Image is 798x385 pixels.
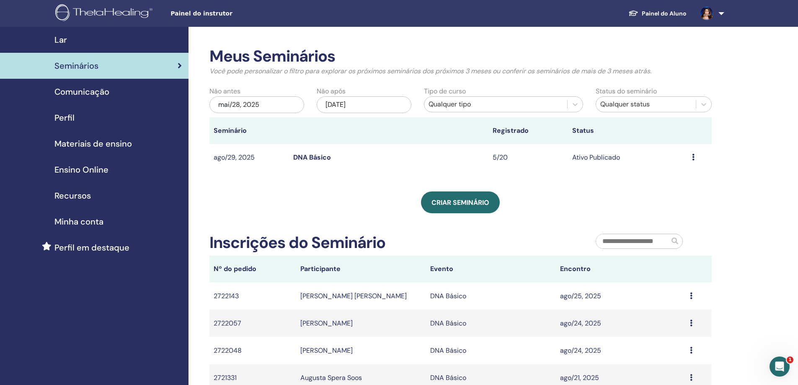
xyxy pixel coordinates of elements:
td: 5/20 [488,144,568,171]
span: Lar [54,34,67,46]
div: [DATE] [317,96,411,113]
img: graduation-cap-white.svg [628,10,638,17]
h2: Meus Seminários [209,47,712,66]
img: logo.png [55,4,155,23]
img: default.jpg [700,7,713,20]
td: ago/24, 2025 [556,337,686,364]
th: Evento [426,256,556,282]
a: Painel do Aluno [622,6,693,21]
th: Participante [296,256,426,282]
a: Criar seminário [421,191,500,213]
span: Criar seminário [431,198,489,207]
h2: Inscrições do Seminário [209,233,385,253]
td: DNA Básico [426,310,556,337]
span: Seminários [54,59,98,72]
td: DNA Básico [426,337,556,364]
span: Painel do instrutor [170,9,296,18]
td: 2722143 [209,282,296,310]
th: Encontro [556,256,686,282]
p: Você pode personalizar o filtro para explorar os próximos seminários dos próximos 3 meses ou conf... [209,66,712,76]
td: [PERSON_NAME] [296,310,426,337]
td: 2722048 [209,337,296,364]
td: ago/24, 2025 [556,310,686,337]
td: ago/25, 2025 [556,282,686,310]
span: Perfil em destaque [54,241,129,254]
iframe: Intercom live chat [770,357,790,377]
td: DNA Básico [426,282,556,310]
label: Tipo de curso [424,86,466,96]
span: Comunicação [54,85,109,98]
td: 2722057 [209,310,296,337]
label: Status do seminário [596,86,657,96]
label: Não antes [209,86,240,96]
td: ago/29, 2025 [209,144,289,171]
div: Qualquer tipo [429,99,563,109]
div: Qualquer status [600,99,692,109]
a: DNA Básico [293,153,331,162]
td: [PERSON_NAME] [296,337,426,364]
span: 1 [787,357,793,363]
td: [PERSON_NAME] [PERSON_NAME] [296,282,426,310]
th: Seminário [209,117,289,144]
td: Ativo Publicado [568,144,687,171]
th: Registrado [488,117,568,144]
span: Perfil [54,111,75,124]
span: Recursos [54,189,91,202]
span: Ensino Online [54,163,108,176]
th: Status [568,117,687,144]
th: Nº do pedido [209,256,296,282]
div: mai/28, 2025 [209,96,304,113]
label: Não após [317,86,346,96]
span: Minha conta [54,215,103,228]
span: Materiais de ensino [54,137,132,150]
